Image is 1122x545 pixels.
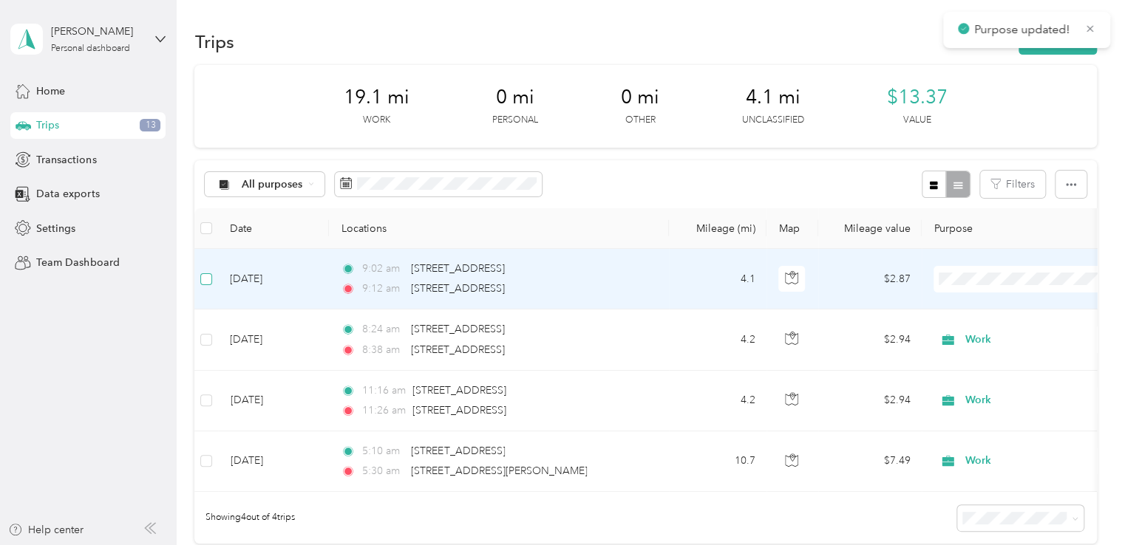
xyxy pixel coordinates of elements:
span: $13.37 [887,86,948,109]
span: [STREET_ADDRESS] [412,404,506,417]
span: 0 mi [621,86,659,109]
td: $2.94 [818,309,922,370]
th: Map [766,208,818,249]
th: Date [218,208,329,249]
button: Help center [8,522,84,538]
span: Team Dashboard [36,255,119,270]
span: Trips [36,117,59,133]
td: 4.1 [669,249,766,309]
span: 5:30 am [362,463,404,479]
span: Home [36,83,65,99]
span: Work [965,453,1101,469]
div: Personal dashboard [51,44,130,53]
span: 8:38 am [362,342,404,358]
p: Other [625,114,655,127]
span: 8:24 am [362,321,404,337]
td: [DATE] [218,309,329,370]
span: Showing 4 out of 4 trips [194,511,294,524]
span: All purposes [242,179,303,190]
span: 5:10 am [362,443,404,459]
th: Locations [329,208,669,249]
span: [STREET_ADDRESS][PERSON_NAME] [411,465,587,477]
div: [PERSON_NAME] [51,24,143,39]
button: Filters [980,171,1045,198]
th: Mileage value [818,208,922,249]
span: [STREET_ADDRESS] [411,343,505,356]
span: Transactions [36,152,96,168]
span: [STREET_ADDRESS] [411,282,505,295]
span: 13 [140,119,160,132]
td: [DATE] [218,371,329,431]
p: Unclassified [742,114,804,127]
span: Data exports [36,186,99,202]
td: $7.49 [818,431,922,492]
p: Purpose updated! [974,21,1073,39]
iframe: Everlance-gr Chat Button Frame [1039,462,1122,545]
span: Work [965,332,1101,348]
th: Mileage (mi) [669,208,766,249]
span: Settings [36,221,75,236]
td: 4.2 [669,371,766,431]
td: [DATE] [218,249,329,309]
span: 0 mi [496,86,534,109]
td: $2.87 [818,249,922,309]
span: [STREET_ADDRESS] [411,445,505,457]
span: 9:02 am [362,261,404,277]
span: 11:26 am [362,402,406,419]
span: 19.1 mi [344,86,409,109]
span: 4.1 mi [746,86,800,109]
p: Personal [492,114,538,127]
p: Work [363,114,390,127]
span: [STREET_ADDRESS] [411,262,505,275]
span: Work [965,392,1101,408]
td: 10.7 [669,431,766,492]
span: [STREET_ADDRESS] [412,384,506,397]
td: 4.2 [669,309,766,370]
h1: Trips [194,34,234,49]
p: Value [903,114,931,127]
td: [DATE] [218,431,329,492]
td: $2.94 [818,371,922,431]
span: 11:16 am [362,383,406,399]
span: [STREET_ADDRESS] [411,323,505,335]
span: 9:12 am [362,281,404,297]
